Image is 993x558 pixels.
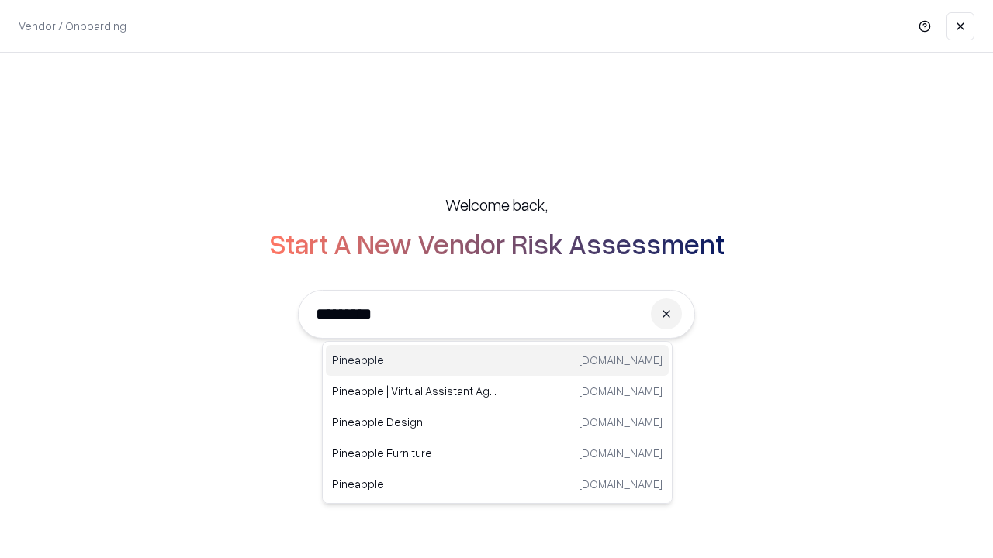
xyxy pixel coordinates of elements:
div: Suggestions [322,341,673,504]
p: [DOMAIN_NAME] [579,383,663,399]
p: [DOMAIN_NAME] [579,414,663,430]
p: Pineapple | Virtual Assistant Agency [332,383,497,399]
p: Pineapple [332,352,497,368]
p: [DOMAIN_NAME] [579,445,663,461]
p: Pineapple [332,476,497,492]
h2: Start A New Vendor Risk Assessment [269,228,725,259]
h5: Welcome back, [445,194,548,215]
p: [DOMAIN_NAME] [579,476,663,492]
p: Vendor / Onboarding [19,18,126,34]
p: [DOMAIN_NAME] [579,352,663,368]
p: Pineapple Furniture [332,445,497,461]
p: Pineapple Design [332,414,497,430]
